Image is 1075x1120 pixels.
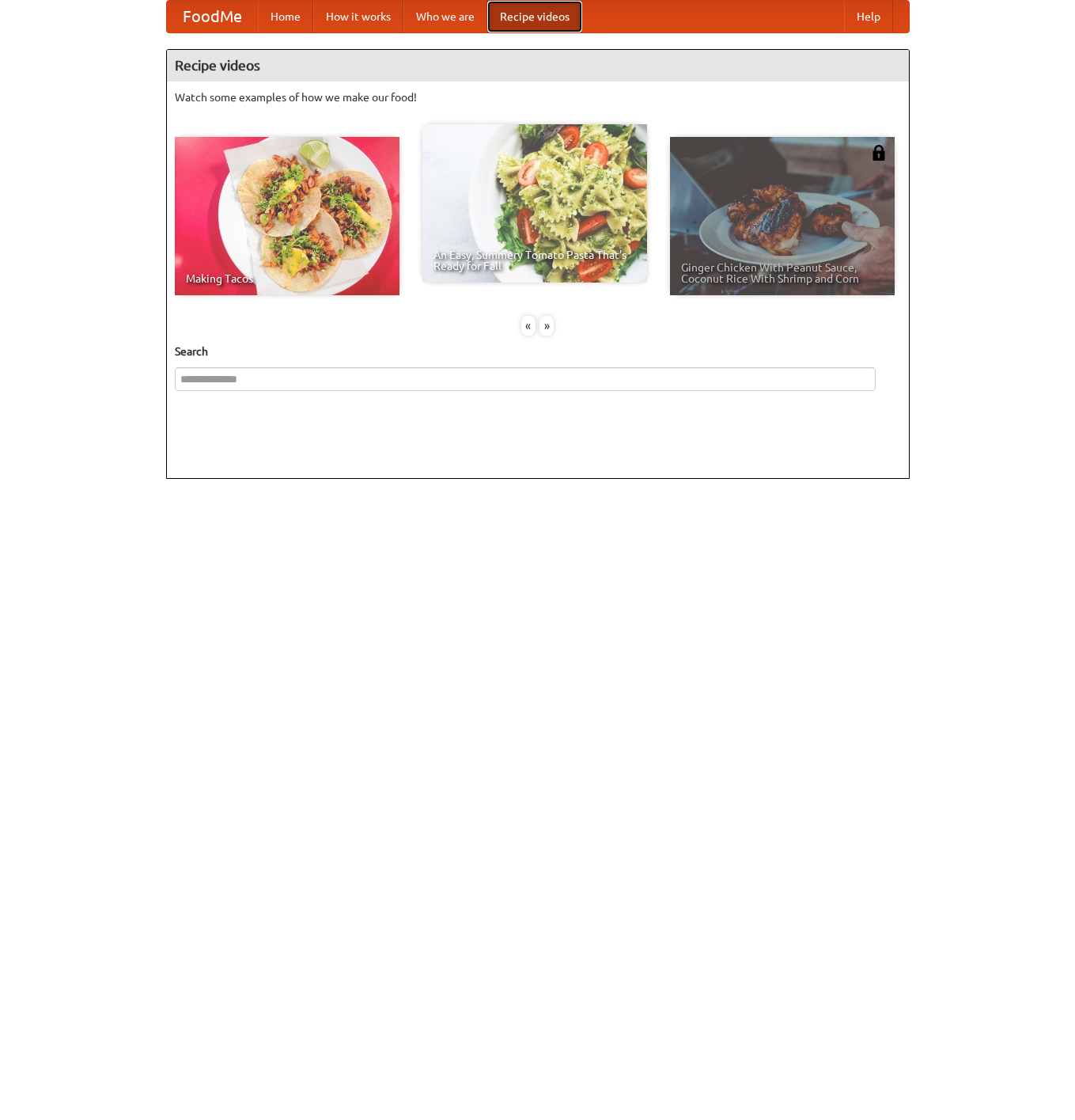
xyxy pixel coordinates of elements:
h4: Recipe videos [167,50,909,82]
a: Home [258,1,313,32]
a: An Easy, Summery Tomato Pasta That's Ready for Fall [422,124,647,283]
a: How it works [313,1,403,32]
img: 483408.png [871,145,887,161]
a: Help [844,1,893,32]
a: Who we are [403,1,487,32]
p: Watch some examples of how we make our food! [175,89,901,105]
span: An Easy, Summery Tomato Pasta That's Ready for Fall [433,249,636,271]
a: FoodMe [167,1,258,32]
a: Making Tacos [175,137,399,295]
a: Recipe videos [487,1,582,32]
h5: Search [175,344,901,359]
span: Making Tacos [186,273,388,284]
div: » [539,316,554,336]
div: « [521,316,536,336]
